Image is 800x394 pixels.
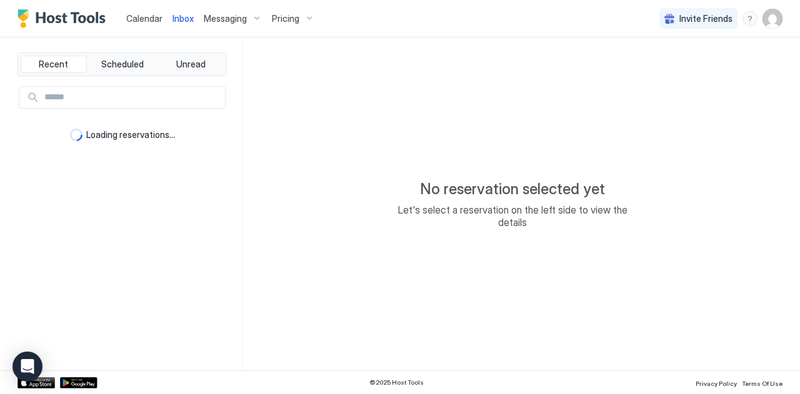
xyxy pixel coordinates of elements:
span: Terms Of Use [742,380,782,387]
div: loading [70,129,82,141]
span: Scheduled [101,59,144,70]
span: Calendar [126,13,162,24]
span: Pricing [272,13,299,24]
span: Inbox [172,13,194,24]
a: Google Play Store [60,377,97,388]
span: Loading reservations... [86,129,175,140]
a: Inbox [172,12,194,25]
div: tab-group [17,52,227,76]
a: Calendar [126,12,162,25]
a: Privacy Policy [696,376,737,389]
span: No reservation selected yet [420,180,605,199]
span: Recent [39,59,68,70]
div: User profile [762,9,782,29]
a: Terms Of Use [742,376,782,389]
span: © 2025 Host Tools [369,378,424,387]
input: Input Field [39,87,225,108]
button: Unread [157,56,224,73]
a: App Store [17,377,55,388]
div: menu [742,11,757,26]
a: Host Tools Logo [17,9,111,28]
button: Recent [21,56,87,73]
div: Open Intercom Messenger [12,352,42,382]
span: Privacy Policy [696,380,737,387]
button: Scheduled [89,56,156,73]
span: Let's select a reservation on the left side to view the details [387,204,637,229]
span: Messaging [204,13,247,24]
span: Unread [176,59,206,70]
span: Invite Friends [679,13,732,24]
